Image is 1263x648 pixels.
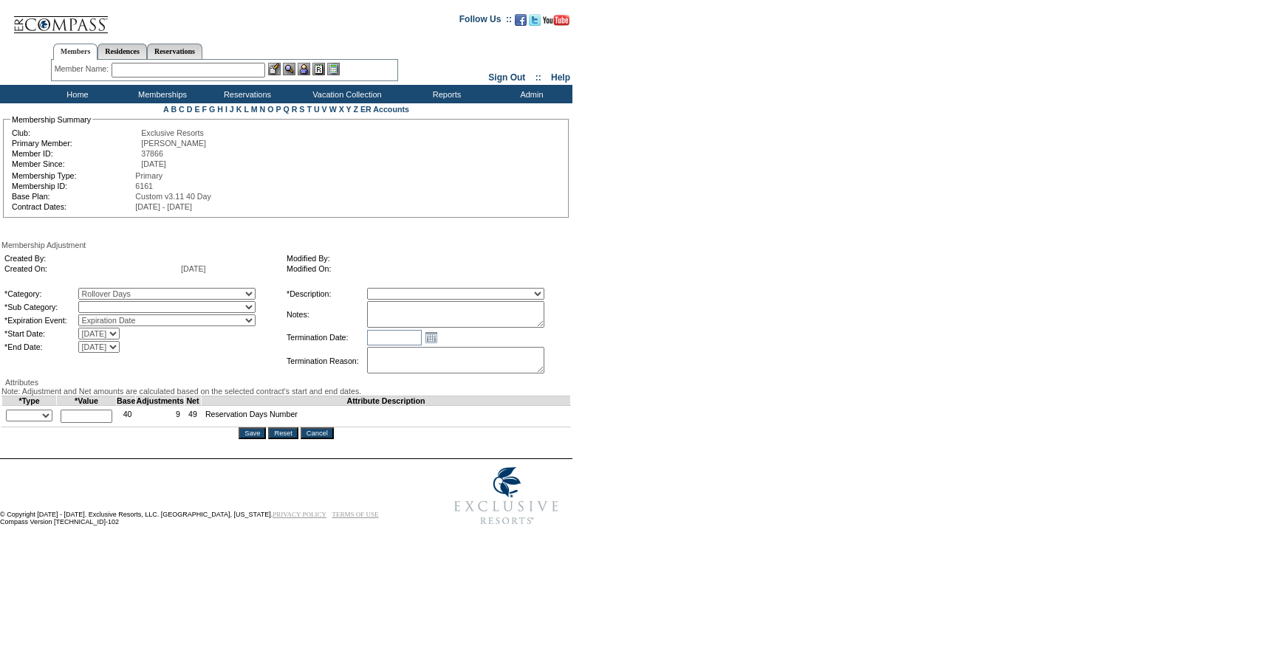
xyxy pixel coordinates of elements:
[201,396,570,406] td: Attribute Description
[515,18,527,27] a: Become our fan on Facebook
[141,139,206,148] span: [PERSON_NAME]
[135,192,210,201] span: Custom v3.11 40 Day
[12,139,140,148] td: Primary Member:
[298,63,310,75] img: Impersonate
[57,396,117,406] td: *Value
[244,105,248,114] a: L
[299,105,304,114] a: S
[535,72,541,83] span: ::
[12,149,140,158] td: Member ID:
[260,105,266,114] a: N
[4,341,77,353] td: *End Date:
[251,105,258,114] a: M
[4,328,77,339] td: *Start Date:
[288,85,403,103] td: Vacation Collection
[1,378,571,387] div: Attributes
[403,85,487,103] td: Reports
[117,406,136,427] td: 40
[322,105,327,114] a: V
[529,14,541,26] img: Follow us on Twitter
[440,459,572,533] img: Exclusive Resorts
[136,396,185,406] td: Adjustments
[283,105,289,114] a: Q
[179,105,185,114] a: C
[515,14,527,26] img: Become our fan on Facebook
[53,44,98,60] a: Members
[423,329,439,345] a: Open the calendar popup.
[33,85,118,103] td: Home
[287,254,563,263] td: Modified By:
[551,72,570,83] a: Help
[187,105,193,114] a: D
[201,406,570,427] td: Reservation Days Number
[353,105,358,114] a: Z
[135,182,153,190] span: 6161
[135,202,192,211] span: [DATE] - [DATE]
[268,63,281,75] img: b_edit.gif
[543,18,569,27] a: Subscribe to our YouTube Channel
[1,241,571,249] div: Membership Adjustment
[230,105,234,114] a: J
[97,44,147,59] a: Residences
[147,44,202,59] a: Reservations
[346,105,352,114] a: Y
[12,128,140,137] td: Club:
[1,387,571,396] div: Note: Adjustment and Net amounts are calculated based on the selected contract's start and end da...
[329,105,337,114] a: W
[543,15,569,26] img: Subscribe to our YouTube Channel
[287,347,366,375] td: Termination Reason:
[203,85,288,103] td: Reservations
[339,105,344,114] a: X
[141,159,166,168] span: [DATE]
[267,105,273,114] a: O
[487,85,572,103] td: Admin
[301,427,334,439] input: Cancel
[117,396,136,406] td: Base
[360,105,409,114] a: ER Accounts
[55,63,112,75] div: Member Name:
[13,4,109,34] img: Compass Home
[141,149,163,158] span: 37866
[185,406,202,427] td: 49
[292,105,298,114] a: R
[141,128,204,137] span: Exclusive Resorts
[4,288,77,300] td: *Category:
[2,396,57,406] td: *Type
[312,63,325,75] img: Reservations
[236,105,242,114] a: K
[307,105,312,114] a: T
[4,301,77,313] td: *Sub Category:
[327,63,340,75] img: b_calculator.gif
[12,171,134,180] td: Membership Type:
[185,396,202,406] td: Net
[287,329,366,345] td: Termination Date:
[276,105,281,114] a: P
[12,202,134,211] td: Contract Dates:
[181,264,206,273] span: [DATE]
[4,314,77,326] td: *Expiration Event:
[287,301,366,328] td: Notes:
[12,192,134,201] td: Base Plan:
[4,264,179,273] td: Created On:
[283,63,295,75] img: View
[239,427,266,439] input: Save
[488,72,525,83] a: Sign Out
[332,511,379,518] a: TERMS OF USE
[4,254,179,263] td: Created By:
[225,105,227,114] a: I
[136,406,185,427] td: 9
[135,171,162,180] span: Primary
[217,105,223,114] a: H
[163,105,168,114] a: A
[314,105,320,114] a: U
[12,182,134,190] td: Membership ID:
[202,105,207,114] a: F
[273,511,326,518] a: PRIVACY POLICY
[287,288,366,300] td: *Description:
[118,85,203,103] td: Memberships
[209,105,215,114] a: G
[287,264,563,273] td: Modified On:
[10,115,92,124] legend: Membership Summary
[194,105,199,114] a: E
[12,159,140,168] td: Member Since:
